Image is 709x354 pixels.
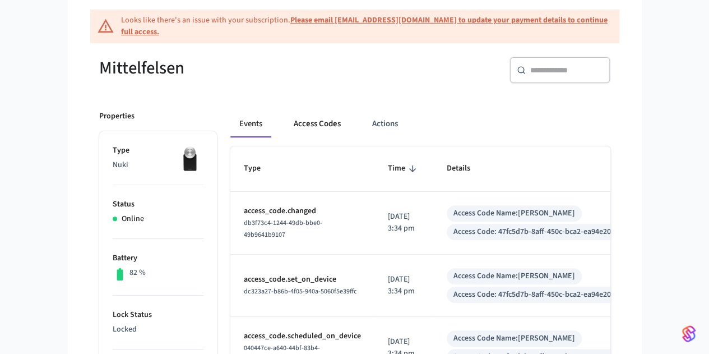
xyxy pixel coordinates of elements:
p: Lock Status [113,309,203,321]
div: Access Code: 47fc5d7b-8aff-450c-bca2-ea94e20a1cf4 [453,226,628,238]
p: [DATE] 3:34 pm [388,211,420,235]
span: Time [388,160,420,177]
a: Please email [EMAIL_ADDRESS][DOMAIN_NAME] to update your payment details to continue full access. [121,15,608,38]
div: Access Code Name: [PERSON_NAME] [453,208,575,219]
span: db3f73c4-1244-49db-bbe0-49b9641b9107 [244,218,322,240]
div: ant example [230,111,610,137]
span: Type [244,160,275,177]
img: SeamLogoGradient.69752ec5.svg [682,325,696,343]
img: Nuki Smart Lock 3.0 Pro Black, Front [175,145,203,173]
p: Battery [113,252,203,264]
div: Looks like there's an issue with your subscription. [121,15,619,38]
p: Locked [113,324,203,335]
p: Online [122,213,144,225]
div: Access Code: 47fc5d7b-8aff-450c-bca2-ea94e20a1cf4 [453,289,628,301]
h5: Mittelfelsen [99,57,348,80]
span: dc323a27-b86b-4f05-940a-5060f5e39ffc [244,287,357,296]
p: Nuki [113,159,203,171]
button: Actions [363,111,407,137]
span: Details [447,160,485,177]
p: Type [113,145,203,157]
p: Properties [99,111,135,122]
p: access_code.set_on_device [244,274,361,286]
button: Events [230,111,271,137]
div: Access Code Name: [PERSON_NAME] [453,333,575,344]
p: access_code.scheduled_on_device [244,330,361,342]
p: Status [113,199,203,210]
div: Access Code Name: [PERSON_NAME] [453,270,575,282]
p: 82 % [129,267,146,279]
button: Access Codes [285,111,350,137]
p: access_code.changed [244,205,361,217]
p: [DATE] 3:34 pm [388,274,420,297]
